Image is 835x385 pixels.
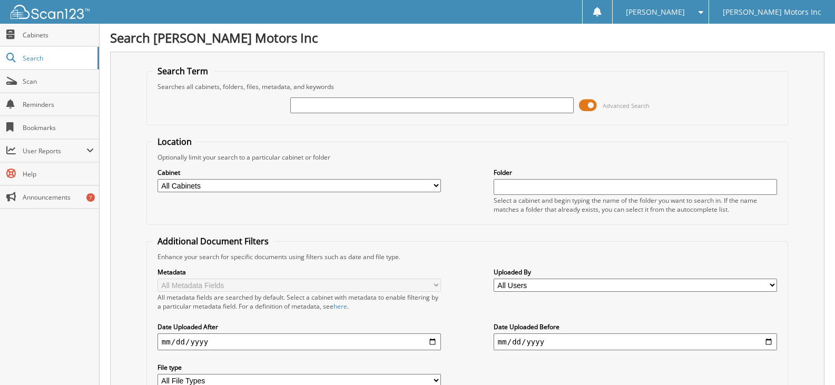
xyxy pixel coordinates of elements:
input: end [494,333,777,350]
label: Metadata [158,268,441,277]
legend: Location [152,136,197,147]
span: Bookmarks [23,123,94,132]
div: Select a cabinet and begin typing the name of the folder you want to search in. If the name match... [494,196,777,214]
span: Announcements [23,193,94,202]
span: Cabinets [23,31,94,40]
span: Advanced Search [603,102,650,110]
label: Uploaded By [494,268,777,277]
span: [PERSON_NAME] Motors Inc [723,9,821,15]
div: 7 [86,193,95,202]
img: scan123-logo-white.svg [11,5,90,19]
span: [PERSON_NAME] [626,9,685,15]
label: Cabinet [158,168,441,177]
span: User Reports [23,146,86,155]
legend: Additional Document Filters [152,235,274,247]
input: start [158,333,441,350]
label: Folder [494,168,777,177]
div: Searches all cabinets, folders, files, metadata, and keywords [152,82,782,91]
label: Date Uploaded After [158,322,441,331]
label: Date Uploaded Before [494,322,777,331]
div: Optionally limit your search to a particular cabinet or folder [152,153,782,162]
span: Help [23,170,94,179]
div: Enhance your search for specific documents using filters such as date and file type. [152,252,782,261]
span: Scan [23,77,94,86]
span: Reminders [23,100,94,109]
label: File type [158,363,441,372]
h1: Search [PERSON_NAME] Motors Inc [110,29,824,46]
legend: Search Term [152,65,213,77]
span: Search [23,54,92,63]
a: here [333,302,347,311]
div: All metadata fields are searched by default. Select a cabinet with metadata to enable filtering b... [158,293,441,311]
